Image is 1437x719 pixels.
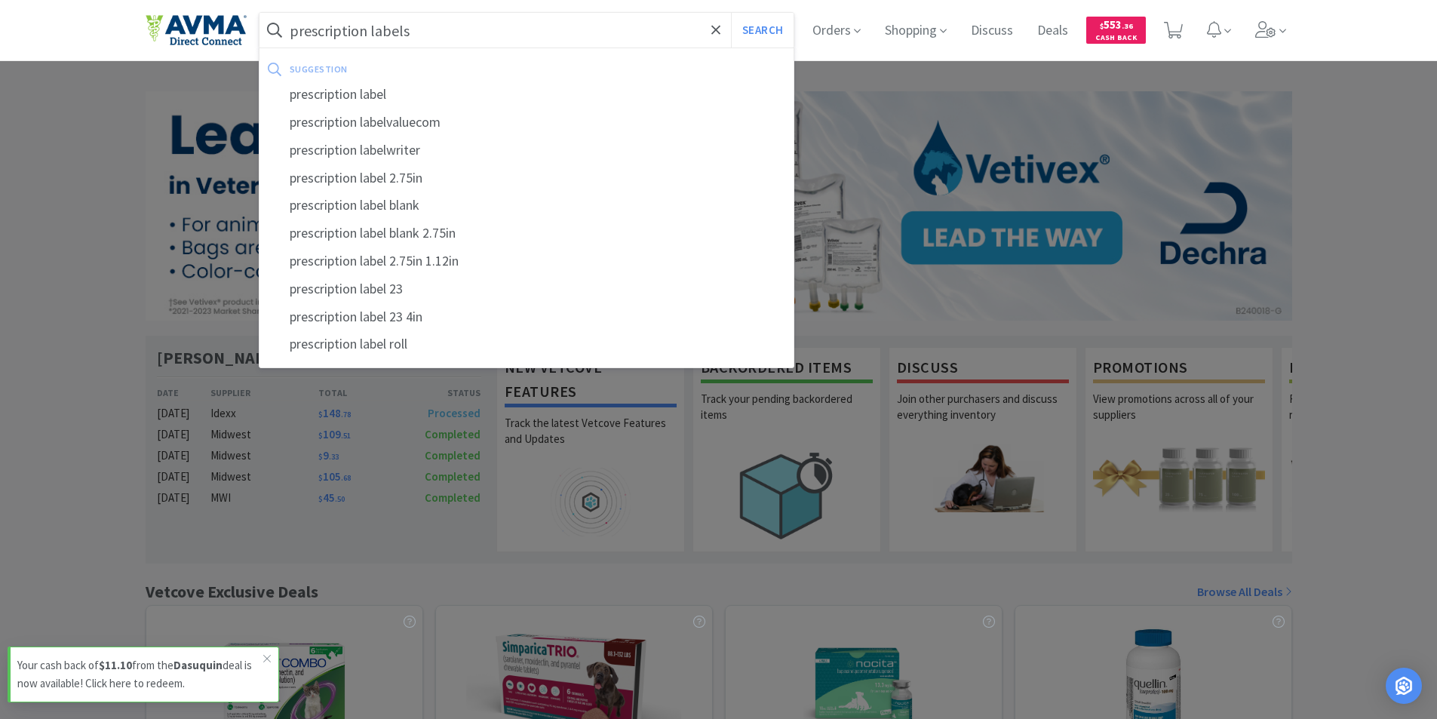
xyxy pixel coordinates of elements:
[1100,17,1133,32] span: 553
[259,220,794,247] div: prescription label blank 2.75in
[259,164,794,192] div: prescription label 2.75in
[146,14,247,46] img: e4e33dab9f054f5782a47901c742baa9_102.png
[99,658,132,672] strong: $11.10
[965,24,1019,38] a: Discuss
[17,656,263,693] p: Your cash back of from the deal is now available! Click here to redeem.
[731,13,794,48] button: Search
[259,275,794,303] div: prescription label 23
[1095,34,1137,44] span: Cash Back
[1122,21,1133,31] span: . 36
[259,192,794,220] div: prescription label blank
[1386,668,1422,704] div: Open Intercom Messenger
[259,303,794,331] div: prescription label 23 4in
[1086,10,1146,51] a: $553.36Cash Back
[1031,24,1074,38] a: Deals
[1100,21,1104,31] span: $
[290,57,567,81] div: suggestion
[259,330,794,358] div: prescription label roll
[259,13,794,48] input: Search by item, sku, manufacturer, ingredient, size...
[259,247,794,275] div: prescription label 2.75in 1.12in
[259,81,794,109] div: prescription label
[259,109,794,137] div: prescription labelvaluecom
[259,137,794,164] div: prescription labelwriter
[173,658,223,672] strong: Dasuquin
